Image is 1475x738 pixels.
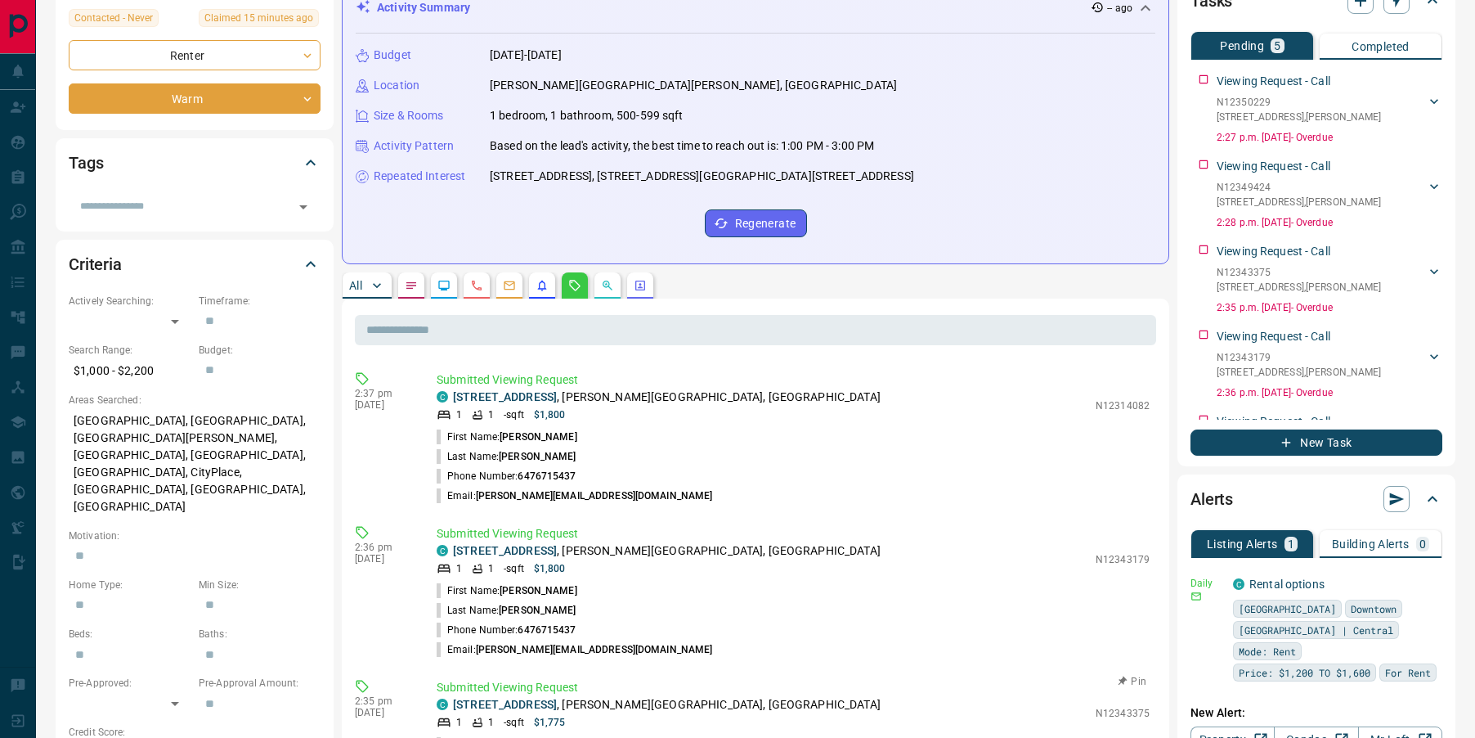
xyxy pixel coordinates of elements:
p: Budget: [199,343,321,358]
p: , [PERSON_NAME][GEOGRAPHIC_DATA], [GEOGRAPHIC_DATA] [453,542,881,560]
div: condos.ca [1233,578,1244,590]
p: [STREET_ADDRESS], [STREET_ADDRESS][GEOGRAPHIC_DATA][STREET_ADDRESS] [490,168,914,185]
span: Contacted - Never [74,10,153,26]
div: N12343375[STREET_ADDRESS],[PERSON_NAME] [1217,262,1442,298]
svg: Opportunities [601,279,614,292]
p: 1 [456,407,462,422]
svg: Notes [405,279,418,292]
svg: Calls [470,279,483,292]
svg: Listing Alerts [536,279,549,292]
p: [PERSON_NAME][GEOGRAPHIC_DATA][PERSON_NAME], [GEOGRAPHIC_DATA] [490,77,897,94]
p: Viewing Request - Call [1217,413,1330,430]
div: Alerts [1190,479,1442,519]
p: Phone Number: [437,623,576,637]
span: Mode: Rent [1239,643,1296,659]
p: First Name: [437,583,577,598]
p: 2:35 pm [355,695,412,707]
p: N12343179 [1217,350,1381,365]
p: Submitted Viewing Request [437,525,1150,542]
p: - sqft [504,561,524,576]
p: 1 [488,715,494,730]
p: Pre-Approval Amount: [199,676,321,691]
p: Last Name: [437,449,576,464]
svg: Emails [503,279,516,292]
p: 2:36 pm [355,542,412,553]
p: 2:28 p.m. [DATE] - Overdue [1217,215,1442,230]
p: Pending [1220,40,1264,52]
div: Renter [69,40,321,70]
p: Submitted Viewing Request [437,679,1150,696]
h2: Alerts [1190,486,1233,512]
p: N12350229 [1217,95,1381,110]
p: Home Type: [69,578,191,592]
p: [DATE] [355,399,412,411]
a: [STREET_ADDRESS] [453,698,557,711]
p: Activity Pattern [374,137,454,155]
span: [GEOGRAPHIC_DATA] [1239,601,1336,617]
button: New Task [1190,430,1442,456]
p: N12343375 [1217,265,1381,280]
svg: Email [1190,591,1202,602]
p: [STREET_ADDRESS] , [PERSON_NAME] [1217,280,1381,295]
p: 2:35 p.m. [DATE] - Overdue [1217,300,1442,315]
p: Baths: [199,627,321,641]
p: [STREET_ADDRESS] , [PERSON_NAME] [1217,195,1381,209]
p: $1,800 [534,407,566,422]
p: [GEOGRAPHIC_DATA], [GEOGRAPHIC_DATA], [GEOGRAPHIC_DATA][PERSON_NAME], [GEOGRAPHIC_DATA], [GEOGRAP... [69,407,321,520]
p: N12343375 [1096,706,1150,721]
p: Submitted Viewing Request [437,371,1150,389]
p: Beds: [69,627,191,641]
button: Open [292,196,315,218]
p: 1 [456,715,462,730]
p: Pre-Approved: [69,676,191,691]
span: [PERSON_NAME][EMAIL_ADDRESS][DOMAIN_NAME] [476,644,713,655]
p: Last Name: [437,603,576,618]
span: 6476715437 [518,624,576,636]
div: Warm [69,83,321,114]
p: Motivation: [69,529,321,543]
button: Regenerate [705,209,807,237]
p: $1,000 - $2,200 [69,358,191,385]
p: , [PERSON_NAME][GEOGRAPHIC_DATA], [GEOGRAPHIC_DATA] [453,696,881,713]
div: N12343179[STREET_ADDRESS],[PERSON_NAME] [1217,347,1442,383]
p: 1 [1288,538,1294,550]
p: - sqft [504,407,524,422]
p: 5 [1274,40,1280,52]
span: [PERSON_NAME][EMAIL_ADDRESS][DOMAIN_NAME] [476,490,713,502]
p: Daily [1190,576,1223,591]
p: -- ago [1107,1,1132,16]
span: Claimed 15 minutes ago [204,10,313,26]
p: Viewing Request - Call [1217,328,1330,345]
span: [PERSON_NAME] [500,431,576,443]
p: N12349424 [1217,180,1381,195]
p: Areas Searched: [69,393,321,407]
p: 2:37 pm [355,388,412,399]
p: 2:36 p.m. [DATE] - Overdue [1217,385,1442,400]
p: Building Alerts [1332,538,1410,550]
span: For Rent [1385,664,1431,681]
span: [PERSON_NAME] [499,451,576,462]
p: Min Size: [199,578,321,592]
p: 1 [488,407,494,422]
p: Based on the lead's activity, the best time to reach out is: 1:00 PM - 3:00 PM [490,137,874,155]
div: condos.ca [437,699,448,710]
p: Repeated Interest [374,168,465,185]
p: Email: [437,488,712,503]
p: [STREET_ADDRESS] , [PERSON_NAME] [1217,365,1381,380]
span: Price: $1,200 TO $1,600 [1239,664,1370,681]
p: Viewing Request - Call [1217,158,1330,175]
p: Viewing Request - Call [1217,243,1330,260]
span: [GEOGRAPHIC_DATA] | Central [1239,622,1393,638]
p: New Alert: [1190,704,1442,722]
p: [DATE]-[DATE] [490,47,562,64]
span: [PERSON_NAME] [499,605,576,616]
div: Tags [69,143,321,182]
span: 6476715437 [518,470,576,482]
span: Downtown [1351,601,1397,617]
a: [STREET_ADDRESS] [453,544,557,557]
span: [PERSON_NAME] [500,585,576,596]
div: condos.ca [437,391,448,403]
p: 2:27 p.m. [DATE] - Overdue [1217,130,1442,145]
p: Viewing Request - Call [1217,73,1330,90]
h2: Criteria [69,251,122,277]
